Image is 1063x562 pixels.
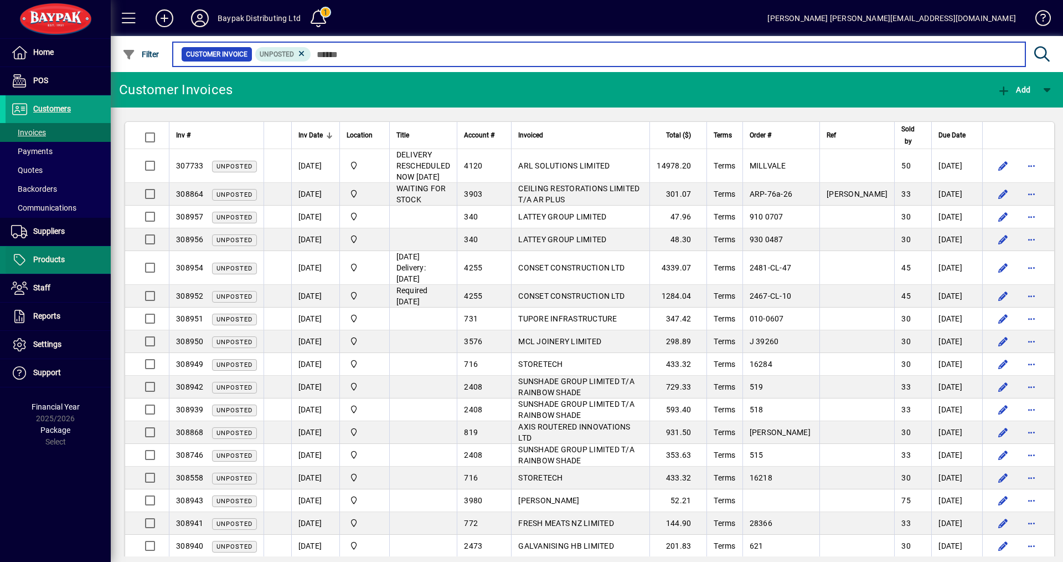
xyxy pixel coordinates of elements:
[931,251,982,285] td: [DATE]
[714,405,735,414] span: Terms
[714,473,735,482] span: Terms
[901,337,911,346] span: 30
[1023,355,1040,373] button: More options
[997,85,1030,94] span: Add
[6,359,111,387] a: Support
[216,520,252,528] span: Unposted
[750,129,813,141] div: Order #
[994,287,1012,305] button: Edit
[347,160,383,172] span: Baypak - Onekawa
[176,190,204,198] span: 308864
[750,473,772,482] span: 16218
[994,469,1012,487] button: Edit
[464,360,478,369] span: 716
[714,212,735,221] span: Terms
[666,129,691,141] span: Total ($)
[176,129,190,141] span: Inv #
[216,543,252,550] span: Unposted
[1023,492,1040,509] button: More options
[176,212,204,221] span: 308957
[216,384,252,391] span: Unposted
[931,535,982,558] td: [DATE]
[994,208,1012,226] button: Edit
[291,376,339,398] td: [DATE]
[40,426,70,435] span: Package
[347,188,383,200] span: Baypak - Onekawa
[216,430,252,437] span: Unposted
[176,337,204,346] span: 308950
[714,382,735,391] span: Terms
[1023,310,1040,328] button: More options
[994,492,1012,509] button: Edit
[464,190,482,198] span: 3903
[1023,208,1040,226] button: More options
[931,330,982,353] td: [DATE]
[518,292,625,300] span: CONSET CONSTRUCTION LTD
[11,147,53,156] span: Payments
[714,519,735,528] span: Terms
[291,308,339,330] td: [DATE]
[518,422,630,442] span: AXIS ROUTERED INNOVATIONS LTD
[260,50,294,58] span: Unposted
[518,129,643,141] div: Invoiced
[464,451,482,459] span: 2408
[994,537,1012,555] button: Edit
[931,398,982,421] td: [DATE]
[33,311,60,320] span: Reports
[931,467,982,489] td: [DATE]
[714,428,735,437] span: Terms
[176,473,204,482] span: 308558
[464,473,478,482] span: 716
[347,313,383,325] span: Baypak - Onekawa
[518,184,639,204] span: CEILING RESTORATIONS LIMITED T/A AR PLUS
[216,407,252,414] span: Unposted
[657,129,701,141] div: Total ($)
[750,129,771,141] span: Order #
[218,9,301,27] div: Baypak Distributing Ltd
[347,129,373,141] span: Location
[347,262,383,274] span: Baypak - Onekawa
[649,535,706,558] td: 201.83
[120,44,162,64] button: Filter
[396,129,451,141] div: Title
[750,190,793,198] span: ARP-76a-26
[518,496,579,505] span: [PERSON_NAME]
[901,382,911,391] span: 33
[396,252,426,283] span: [DATE] Delivery: [DATE]
[994,355,1012,373] button: Edit
[464,161,482,170] span: 4120
[176,382,204,391] span: 308942
[750,161,786,170] span: MILLVALE
[901,263,911,272] span: 45
[347,381,383,393] span: Baypak - Onekawa
[176,263,204,272] span: 308954
[464,405,482,414] span: 2408
[827,190,887,198] span: [PERSON_NAME]
[216,265,252,272] span: Unposted
[464,314,478,323] span: 731
[901,123,915,147] span: Sold by
[1027,2,1049,38] a: Knowledge Base
[347,403,383,416] span: Baypak - Onekawa
[750,263,792,272] span: 2481-CL-47
[216,498,252,505] span: Unposted
[714,161,735,170] span: Terms
[750,541,763,550] span: 621
[176,235,204,244] span: 308956
[6,180,111,198] a: Backorders
[216,452,252,459] span: Unposted
[11,166,43,175] span: Quotes
[1023,378,1040,396] button: More options
[11,203,76,212] span: Communications
[931,353,982,376] td: [DATE]
[518,129,543,141] span: Invoiced
[518,360,563,369] span: STORETECH
[33,255,65,264] span: Products
[33,48,54,57] span: Home
[464,428,478,437] span: 819
[186,49,247,60] span: Customer Invoice
[649,228,706,251] td: 48.30
[901,496,911,505] span: 75
[931,228,982,251] td: [DATE]
[1023,537,1040,555] button: More options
